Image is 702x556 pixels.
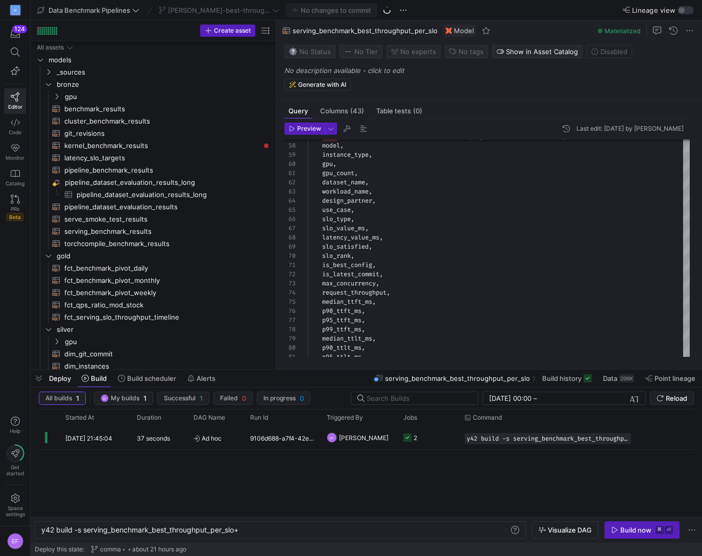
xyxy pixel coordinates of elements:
[284,288,296,297] div: 74
[322,224,365,232] span: slo_value_ms
[322,270,379,278] span: is_latest_commit
[35,54,272,66] div: Press SPACE to select this row.
[35,311,272,323] div: Press SPACE to select this row.
[369,243,372,251] span: ,
[45,395,72,402] span: All builds
[322,288,386,297] span: request_throughput
[4,114,26,139] a: Code
[284,316,296,325] div: 77
[35,176,272,188] div: Press SPACE to select this row.
[64,299,260,311] span: fct_qps_ratio_mod_stock​​​​​​​​​​
[65,414,94,421] span: Started At
[35,360,272,372] a: dim_instances​​​​​​​​​​
[257,392,310,405] button: In progress0
[35,299,272,311] a: fct_qps_ratio_mod_stock​​​​​​​​​​
[37,44,64,51] div: All assets
[35,201,272,213] div: Press SPACE to select this row.
[4,412,26,439] button: Help
[351,206,354,214] span: ,
[284,178,296,187] div: 62
[244,426,321,449] div: 9106d688-a7f4-42e0-baf9-2d6f12870bdf
[284,205,296,214] div: 65
[10,5,20,15] div: M
[35,164,272,176] div: Press SPACE to select this row.
[35,188,272,201] a: pipeline_dataset_evaluation_results_long​​​​​​​​​
[650,392,694,405] button: Reload
[322,279,376,287] span: max_concurrency
[35,103,272,115] a: benchmark_results​​​​​​​​​​
[7,213,23,221] span: Beta
[620,526,651,534] div: Build now
[64,164,260,176] span: pipeline_benchmark_results​​​​​​​​​​
[64,238,260,250] span: torchcompile_benchmark_results​​​​​​​​​​
[35,274,272,286] a: fct_benchmark_pivot_monthly​​​​​​​​​​
[414,426,417,450] div: 2
[548,526,592,534] span: Visualize DAG
[327,432,337,443] div: EF
[284,242,296,251] div: 69
[35,286,272,299] div: Press SPACE to select this row.
[322,252,351,260] span: slo_rank
[369,151,372,159] span: ,
[284,168,296,178] div: 61
[473,414,502,421] span: Command
[77,189,260,201] span: pipeline_dataset_evaluation_results_long​​​​​​​​​
[7,533,23,549] div: EF
[340,45,382,58] button: No tierNo Tier
[365,178,369,186] span: ,
[4,489,26,522] a: Spacesettings
[35,139,272,152] a: kernel_benchmark_results​​​​​​​​​​
[534,394,537,402] span: –
[656,526,664,534] kbd: ⌘
[35,115,272,127] div: Press SPACE to select this row.
[64,348,260,360] span: dim_git_commit​​​​​​​​​​
[320,108,364,114] span: Columns
[35,201,272,213] a: pipeline_dataset_evaluation_results​​​​​​​​​​
[367,394,470,402] input: Search Builds
[64,128,260,139] span: git_revisions​​​​​​​​​​
[49,374,71,382] span: Deploy
[9,129,21,135] span: Code
[49,6,130,14] span: Data Benchmark Pipelines
[39,392,86,405] button: All builds1
[35,299,272,311] div: Press SPACE to select this row.
[322,187,369,196] span: workload_name
[35,225,272,237] div: Press SPACE to select this row.
[655,374,695,382] span: Point lineage
[284,279,296,288] div: 73
[35,274,272,286] div: Press SPACE to select this row.
[284,334,296,343] div: 79
[100,546,121,553] span: comma
[284,325,296,334] div: 78
[454,27,474,35] span: Model
[284,251,296,260] div: 70
[11,206,19,212] span: PRs
[284,214,296,224] div: 66
[284,352,296,361] div: 81
[35,286,272,299] a: fct_benchmark_pivot_weekly​​​​​​​​​​
[284,343,296,352] div: 80
[506,47,578,56] span: Show in Asset Catalog
[127,374,176,382] span: Build scheduler
[604,27,640,35] span: Materialized
[284,66,698,75] p: No description available - click to edit
[64,115,260,127] span: cluster_benchmark_results​​​​​​​​​​
[137,414,161,421] span: Duration
[289,47,331,56] span: No Status
[350,108,364,114] span: (43)
[322,215,351,223] span: slo_type
[65,434,112,442] span: [DATE] 21:45:04
[372,197,376,205] span: ,
[35,360,272,372] div: Press SPACE to select this row.
[293,27,438,35] span: serving_benchmark_best_throughput_per_slo
[76,394,79,402] span: 1
[35,103,272,115] div: Press SPACE to select this row.
[35,127,272,139] a: git_revisions​​​​​​​​​​
[6,505,25,517] span: Space settings
[193,426,238,450] span: Ad hoc
[351,215,354,223] span: ,
[41,525,222,534] span: y42 build -s serving_benchmark_best_throughput_per
[64,213,260,225] span: serve_smoke_test_results​​​​​​​​​​
[6,180,25,186] span: Catalog
[372,261,376,269] span: ,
